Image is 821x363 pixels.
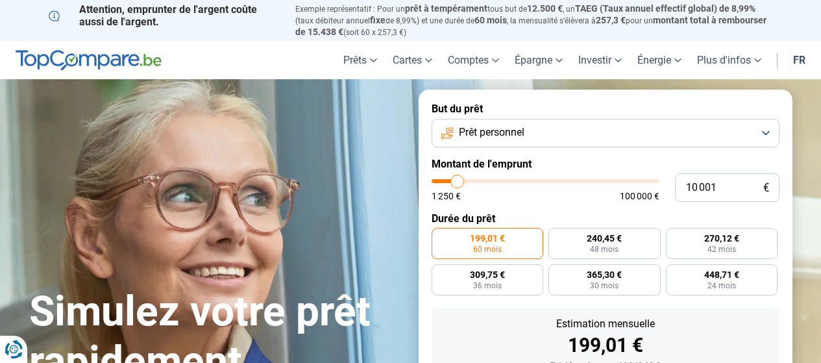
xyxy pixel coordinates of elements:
span: 30 mois [590,282,619,290]
span: 100 000 € [620,192,659,201]
span: 257,3 € [596,15,626,25]
span: 309,75 € [470,270,505,279]
span: 60 mois [474,15,507,25]
span: 24 mois [707,282,736,290]
p: Attention, emprunter de l'argent coûte aussi de l'argent. [49,3,280,28]
a: Investir [570,41,630,79]
label: Montant de l'emprunt [432,158,779,170]
span: 60 mois [473,245,502,253]
span: Prêt personnel [459,125,524,140]
label: But du prêt [432,103,779,115]
span: prêt à tempérament [405,3,487,14]
a: Plus d'infos [689,41,769,79]
span: 48 mois [590,245,619,253]
img: TopCompare [16,50,162,71]
span: 365,30 € [587,270,622,279]
a: Énergie [630,41,689,79]
span: 12.500 € [527,3,563,14]
button: Prêt personnel [432,119,779,147]
a: Prêts [336,41,385,79]
span: 36 mois [473,282,502,290]
span: TAEG (Taux annuel effectif global) de 8,99% [575,3,755,14]
label: Durée du prêt [432,212,779,225]
span: € [763,182,769,194]
span: 1 250 € [432,192,461,201]
a: fr [785,41,813,79]
span: 270,12 € [704,234,739,243]
a: Cartes [385,41,440,79]
span: montant total à rembourser de 15.438 € [295,15,766,37]
p: Exemple représentatif : Pour un tous but de , un (taux débiteur annuel de 8,99%) et une durée de ... [295,3,773,38]
span: fixe [370,15,386,25]
a: Comptes [440,41,507,79]
span: 42 mois [707,245,736,253]
span: 199,01 € [470,234,505,243]
div: Estimation mensuelle [442,319,769,329]
span: 240,45 € [587,234,622,243]
div: 199,01 € [442,336,769,355]
span: 448,71 € [704,270,739,279]
a: Épargne [507,41,570,79]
